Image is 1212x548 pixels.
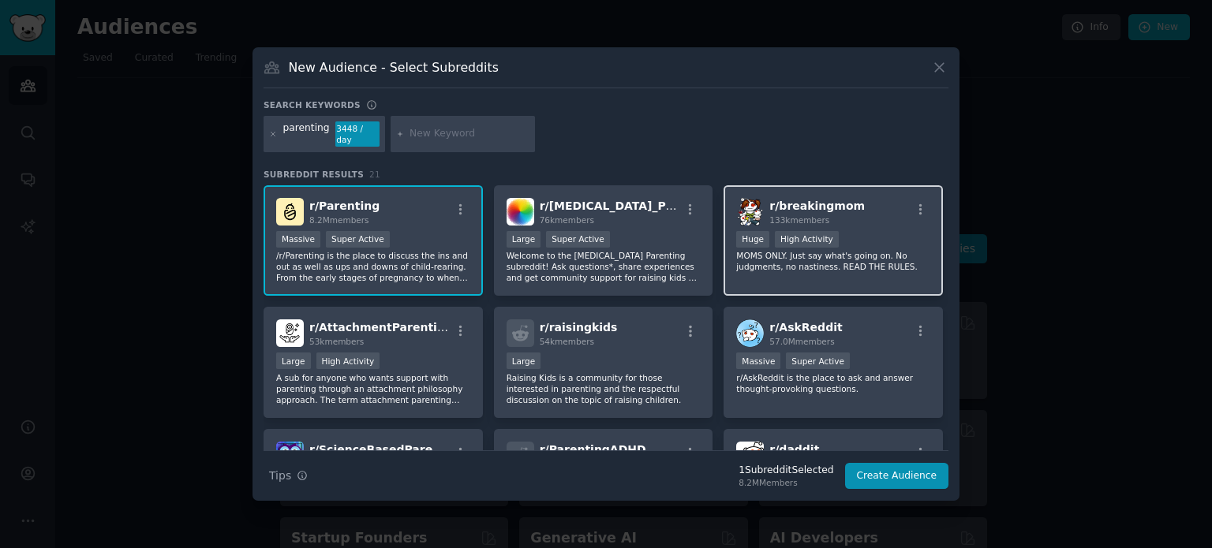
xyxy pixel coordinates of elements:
[276,319,304,347] img: AttachmentParenting
[736,352,780,369] div: Massive
[739,477,833,488] div: 8.2M Members
[845,463,949,490] button: Create Audience
[335,121,380,147] div: 3448 / day
[736,372,930,394] p: r/AskReddit is the place to ask and answer thought-provoking questions.
[540,215,594,225] span: 76k members
[410,127,529,141] input: New Keyword
[769,321,842,334] span: r/ AskReddit
[276,352,311,369] div: Large
[276,198,304,226] img: Parenting
[540,321,618,334] span: r/ raisingkids
[326,231,390,248] div: Super Active
[507,250,701,283] p: Welcome to the [MEDICAL_DATA] Parenting subreddit! Ask questions*, share experiences and get comm...
[283,121,330,147] div: parenting
[269,468,291,484] span: Tips
[507,231,541,248] div: Large
[264,169,364,180] span: Subreddit Results
[264,99,361,110] h3: Search keywords
[775,231,839,248] div: High Activity
[289,59,499,76] h3: New Audience - Select Subreddits
[546,231,610,248] div: Super Active
[507,198,534,226] img: Autism_Parenting
[769,337,834,346] span: 57.0M members
[769,215,829,225] span: 133k members
[309,321,453,334] span: r/ AttachmentParenting
[276,231,320,248] div: Massive
[264,462,313,490] button: Tips
[540,443,646,456] span: r/ ParentingADHD
[540,337,594,346] span: 54k members
[507,352,541,369] div: Large
[736,250,930,272] p: MOMS ONLY. Just say what's going on. No judgments, no nastiness. READ THE RULES.
[276,250,470,283] p: /r/Parenting is the place to discuss the ins and out as well as ups and downs of child-rearing. F...
[736,231,769,248] div: Huge
[736,198,764,226] img: breakingmom
[309,443,466,456] span: r/ ScienceBasedParenting
[276,372,470,405] p: A sub for anyone who wants support with parenting through an attachment philosophy approach. The ...
[786,352,850,369] div: Super Active
[316,352,380,369] div: High Activity
[309,337,364,346] span: 53k members
[736,442,764,469] img: daddit
[309,199,380,212] span: r/ Parenting
[769,199,865,212] span: r/ breakingmom
[276,442,304,469] img: ScienceBasedParenting
[309,215,369,225] span: 8.2M members
[369,170,380,179] span: 21
[769,443,819,456] span: r/ daddit
[507,372,701,405] p: Raising Kids is a community for those interested in parenting and the respectful discussion on th...
[736,319,764,347] img: AskReddit
[739,464,833,478] div: 1 Subreddit Selected
[540,199,719,212] span: r/ [MEDICAL_DATA]_Parenting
